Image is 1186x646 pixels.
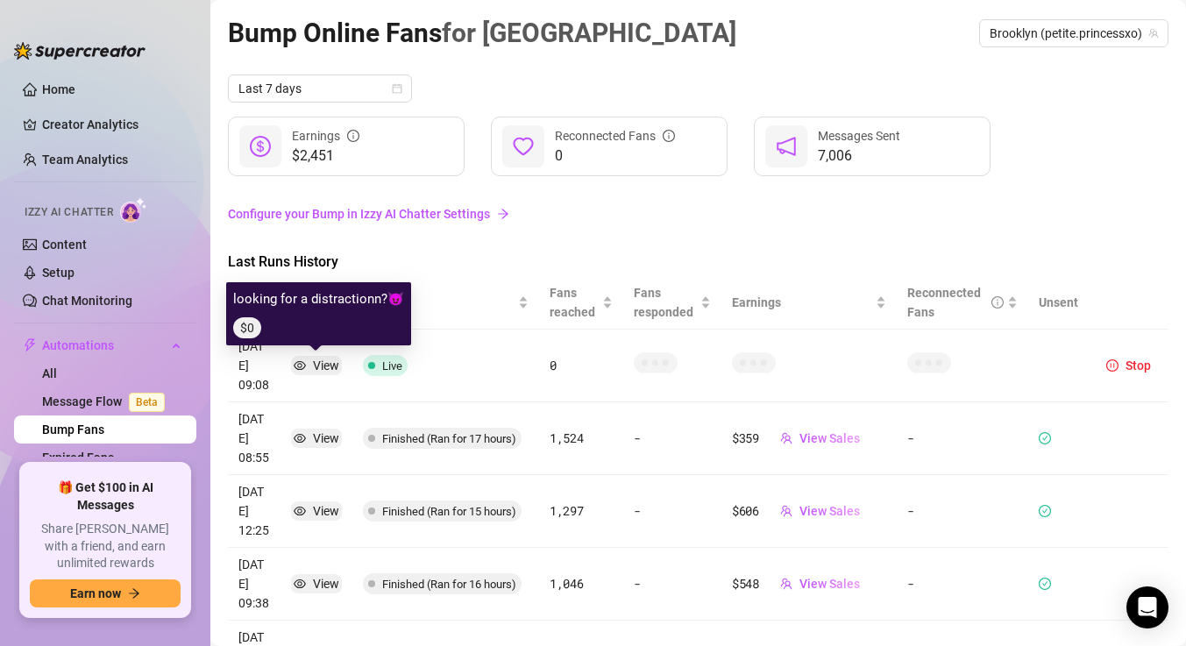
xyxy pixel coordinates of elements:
[347,130,359,142] span: info-circle
[780,432,792,444] span: team
[907,574,1018,593] article: -
[228,252,522,273] span: Last Runs History
[238,555,270,613] article: [DATE] 09:38
[382,505,516,518] span: Finished (Ran for 15 hours)
[776,136,797,157] span: notification
[228,12,736,53] article: Bump Online Fans
[42,422,104,437] a: Bump Fans
[30,479,181,514] span: 🎁 Get $100 in AI Messages
[42,82,75,96] a: Home
[766,497,874,525] button: View Sales
[25,204,113,221] span: Izzy AI Chatter
[42,238,87,252] a: Content
[799,431,860,445] span: View Sales
[42,394,172,408] a: Message FlowBeta
[732,429,759,448] article: $359
[352,276,539,330] th: Status
[313,501,339,521] div: View
[907,501,1018,521] article: -
[294,505,306,517] span: eye
[766,570,874,598] button: View Sales
[313,356,339,375] div: View
[129,393,165,412] span: Beta
[392,83,402,94] span: calendar
[550,429,613,448] article: 1,524
[634,429,711,448] article: -
[382,432,516,445] span: Finished (Ran for 17 hours)
[294,359,306,372] span: eye
[128,587,140,600] span: arrow-right
[442,18,736,48] span: for [GEOGRAPHIC_DATA]
[233,289,404,310] article: looking for a distractionn?😈
[228,197,1168,231] a: Configure your Bump in Izzy AI Chatter Settingsarrow-right
[1126,586,1168,628] div: Open Intercom Messenger
[990,20,1158,46] span: Brooklyn (petite.princessxo)
[363,293,515,312] span: Status
[313,574,339,593] div: View
[634,574,711,593] article: -
[766,424,874,452] button: View Sales
[238,75,401,102] span: Last 7 days
[497,208,509,220] span: arrow-right
[30,579,181,607] button: Earn nowarrow-right
[555,126,675,146] div: Reconnected Fans
[42,110,182,138] a: Creator Analytics
[1099,355,1158,376] button: Stop
[623,276,721,330] th: Fans responded
[1039,578,1051,590] span: check-circle
[70,586,121,600] span: Earn now
[228,276,281,330] th: Date
[294,432,306,444] span: eye
[42,294,132,308] a: Chat Monitoring
[294,578,306,590] span: eye
[634,501,711,521] article: -
[238,409,270,467] article: [DATE] 08:55
[721,276,897,330] th: Earnings
[732,293,872,312] span: Earnings
[42,153,128,167] a: Team Analytics
[382,359,402,373] span: Live
[1039,432,1051,444] span: check-circle
[539,276,623,330] th: Fans reached
[228,204,1168,224] a: Configure your Bump in Izzy AI Chatter Settings
[233,317,261,338] span: $0
[780,578,792,590] span: team
[991,296,1004,309] span: info-circle
[550,283,599,322] span: Fans reached
[1126,358,1151,373] span: Stop
[120,197,147,223] img: AI Chatter
[382,578,516,591] span: Finished (Ran for 16 hours)
[1148,28,1159,39] span: team
[818,129,900,143] span: Messages Sent
[550,501,613,521] article: 1,297
[780,505,792,517] span: team
[907,429,1018,448] article: -
[42,451,114,465] a: Expired Fans
[1106,359,1119,372] span: pause-circle
[550,356,613,375] article: 0
[30,521,181,572] span: Share [PERSON_NAME] with a friend, and earn unlimited rewards
[1039,505,1051,517] span: check-circle
[292,146,359,167] span: $2,451
[238,337,270,394] article: [DATE] 09:08
[292,126,359,146] div: Earnings
[42,331,167,359] span: Automations
[23,338,37,352] span: thunderbolt
[238,482,270,540] article: [DATE] 12:25
[732,574,759,593] article: $548
[634,283,697,322] span: Fans responded
[42,266,75,280] a: Setup
[313,429,339,448] div: View
[14,42,146,60] img: logo-BBDzfeDw.svg
[513,136,534,157] span: heart
[550,574,613,593] article: 1,046
[281,276,352,330] th: Message
[42,366,57,380] a: All
[250,136,271,157] span: dollar
[555,146,675,167] span: 0
[732,501,759,521] article: $606
[818,146,900,167] span: 7,006
[799,577,860,591] span: View Sales
[1028,276,1089,330] th: Unsent
[799,504,860,518] span: View Sales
